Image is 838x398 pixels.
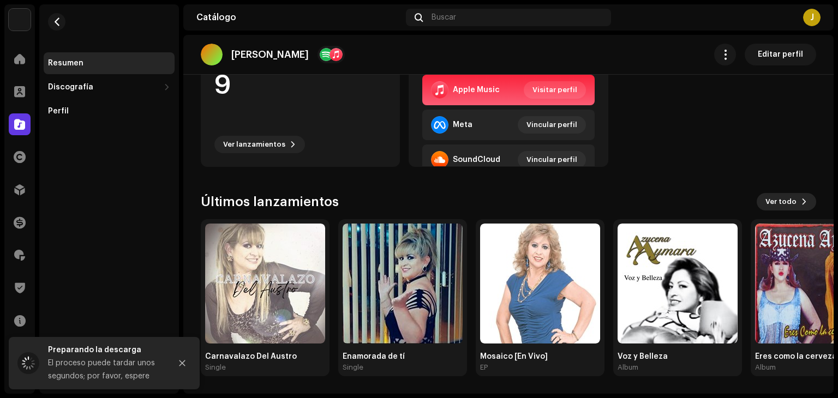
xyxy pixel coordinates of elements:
[480,352,600,361] div: Mosaico [En Vivo]
[201,193,339,210] h3: Últimos lanzamientos
[757,193,816,210] button: Ver todo
[48,83,93,92] div: Discografía
[44,76,175,98] re-m-nav-dropdown: Discografía
[518,151,586,168] button: Vincular perfil
[765,191,797,213] span: Ver todo
[48,357,163,383] div: El proceso puede tardar unos segundos; por favor, espere
[453,120,472,129] div: Meta
[343,363,363,372] div: Single
[44,100,175,122] re-m-nav-item: Perfil
[231,49,309,61] p: [PERSON_NAME]
[432,13,456,22] span: Buscar
[205,352,325,361] div: Carnavalazo Del Austro
[618,363,638,372] div: Album
[343,224,463,343] img: fde7b671-c80c-40d7-9b65-08a6dafb5089
[48,107,69,116] div: Perfil
[803,9,821,26] div: J
[480,363,488,372] div: EP
[526,114,577,136] span: Vincular perfil
[526,149,577,171] span: Vincular perfil
[214,136,305,153] button: Ver lanzamientos
[48,343,163,357] div: Preparando la descarga
[758,44,803,65] span: Editar perfil
[205,363,226,372] div: Single
[171,352,193,374] button: Close
[453,155,500,164] div: SoundCloud
[618,352,738,361] div: Voz y Belleza
[480,224,600,343] img: 6e227960-5b90-4b48-bb29-322eeb64e19b
[196,13,402,22] div: Catálogo
[745,44,816,65] button: Editar perfil
[223,134,285,155] span: Ver lanzamientos
[343,352,463,361] div: Enamorada de tí
[205,224,325,343] img: 5b21de07-b747-4147-85ba-45f3fd30392e
[618,224,738,343] img: 04346e8e-b813-44e4-8d66-4ac2009668f6
[518,116,586,134] button: Vincular perfil
[755,363,776,372] div: Album
[48,59,83,68] div: Resumen
[9,9,31,31] img: 12fa97fa-896e-4643-8be8-3e34fc4377cf
[44,52,175,74] re-m-nav-item: Resumen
